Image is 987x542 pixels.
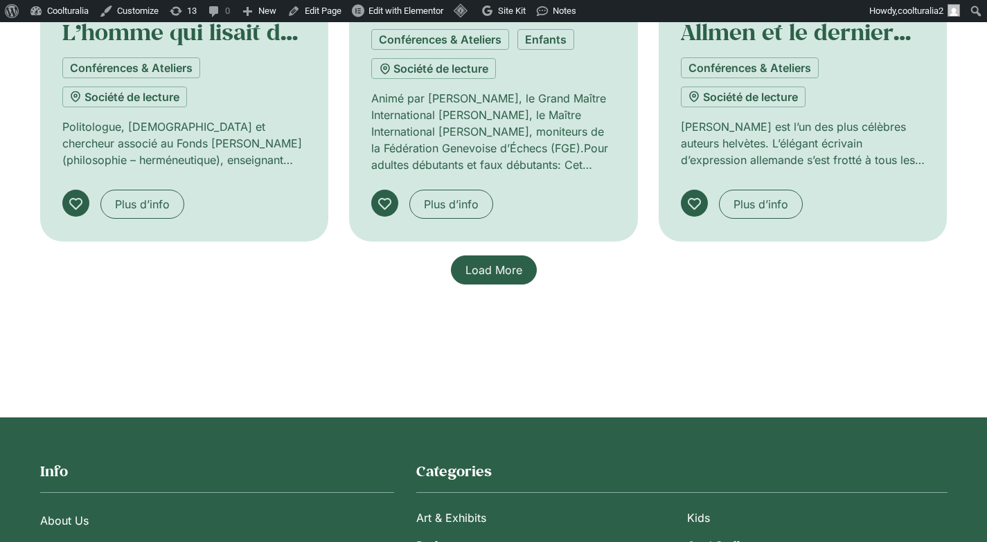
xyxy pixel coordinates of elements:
[40,507,394,534] a: About Us
[424,196,479,213] span: Plus d’info
[733,196,788,213] span: Plus d’info
[409,190,493,219] a: Plus d’info
[719,190,803,219] a: Plus d’info
[416,504,676,532] a: Art & Exhibits
[100,190,184,219] a: Plus d’info
[62,57,200,78] a: Conférences & Ateliers
[898,6,943,16] span: coolturalia2
[62,118,307,168] p: Politologue, [DEMOGRAPHIC_DATA] et chercheur associé au Fonds [PERSON_NAME] (philosophie – hermén...
[416,462,948,481] h2: Categories
[465,262,522,278] span: Load More
[371,29,509,50] a: Conférences & Ateliers
[115,196,170,213] span: Plus d’info
[62,87,187,107] a: Société de lecture
[517,29,574,50] a: Enfants
[498,6,526,16] span: Site Kit
[681,118,925,168] p: [PERSON_NAME] est l’un des plus célèbres auteurs helvètes. L’élégant écrivain d’expression allema...
[681,87,806,107] a: Société de lecture
[371,90,616,173] section: Animé par [PERSON_NAME], le Grand Maître International [PERSON_NAME], le Maître International [PE...
[687,504,947,532] a: Kids
[371,58,496,79] a: Société de lecture
[451,255,537,284] a: Load More
[681,57,819,78] a: Conférences & Ateliers
[368,6,443,16] span: Edit with Elementor
[40,462,394,481] h2: Info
